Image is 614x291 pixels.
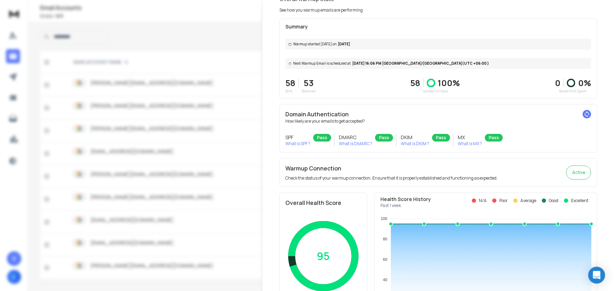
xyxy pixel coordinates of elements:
div: [DATE] [285,39,591,50]
p: What is MX ? [458,141,482,147]
tspan: 60 [383,257,387,261]
strong: 0 [555,77,561,89]
p: Check the status of your warmup connection. Ensure that it is properly established and functionin... [285,175,498,181]
h3: DKIM [401,134,429,141]
p: What is SPF ? [285,141,310,147]
p: Landed in Inbox [411,89,460,94]
div: [DATE] 16:06 PM [GEOGRAPHIC_DATA]/[GEOGRAPHIC_DATA] (UTC +06:00 ) [285,58,591,69]
p: 58 [285,77,295,89]
div: Pass [432,134,450,142]
p: 58 [411,77,420,89]
p: 0 % [578,77,591,89]
tspan: 40 [383,278,387,282]
p: N/A [479,198,487,203]
p: What is DKIM ? [401,141,429,147]
p: Health Score History [380,196,431,203]
h2: Overall Health Score [285,199,361,207]
h3: DMARC [339,134,372,141]
button: Active [566,166,591,180]
div: Pass [485,134,503,142]
p: Received [302,89,316,94]
p: 100 % [438,77,460,89]
p: 95 [317,250,330,263]
span: Warmup started [DATE] on [293,41,336,47]
p: How likely are your emails to get accepted? [285,118,591,124]
p: Past 1 week [380,203,431,208]
p: Excellent [571,198,588,203]
p: Saved from Spam [555,89,591,94]
p: Sent [285,89,295,94]
p: Good [549,198,558,203]
p: Poor [499,198,508,203]
h3: MX [458,134,482,141]
div: Open Intercom Messenger [588,267,605,284]
p: See how you warmup emails are performing [279,7,363,13]
h3: SPF [285,134,310,141]
p: 53 [302,77,316,89]
h2: Warmup Connection [285,164,498,173]
span: Next Warmup Email is scheduled at [293,61,351,66]
tspan: 100 [381,217,387,221]
tspan: 80 [383,237,387,241]
p: What is DMARC ? [339,141,372,147]
div: Pass [375,134,393,142]
h2: Domain Authentication [285,110,591,118]
p: Summary [285,23,591,30]
p: Average [520,198,536,203]
div: Pass [313,134,331,142]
